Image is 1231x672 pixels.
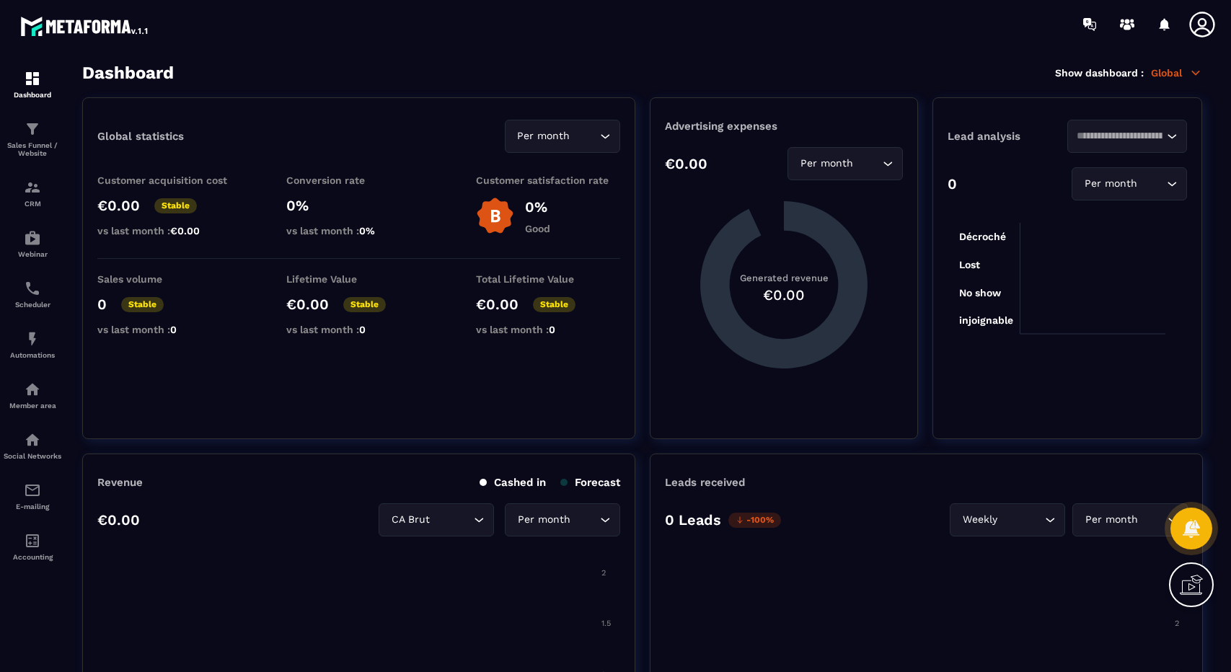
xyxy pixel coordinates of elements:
[1151,66,1202,79] p: Global
[476,296,519,313] p: €0.00
[154,198,197,213] p: Stable
[1067,120,1187,153] div: Search for option
[476,273,620,285] p: Total Lifetime Value
[1000,512,1041,528] input: Search for option
[959,231,1006,242] tspan: Décroché
[665,511,721,529] p: 0 Leads
[1140,176,1163,192] input: Search for option
[24,179,41,196] img: formation
[20,13,150,39] img: logo
[24,431,41,448] img: social-network
[505,503,620,536] div: Search for option
[170,225,200,236] span: €0.00
[4,91,61,99] p: Dashboard
[549,324,555,335] span: 0
[170,324,177,335] span: 0
[665,476,745,489] p: Leads received
[505,120,620,153] div: Search for option
[665,120,903,133] p: Advertising expenses
[4,168,61,218] a: formationformationCRM
[573,512,596,528] input: Search for option
[1077,128,1163,144] input: Search for option
[286,174,431,186] p: Conversion rate
[4,521,61,572] a: accountantaccountantAccounting
[24,532,41,549] img: accountant
[948,175,957,193] p: 0
[573,128,596,144] input: Search for option
[359,324,366,335] span: 0
[959,259,980,270] tspan: Lost
[343,297,386,312] p: Stable
[97,324,242,335] p: vs last month :
[1055,67,1144,79] p: Show dashboard :
[24,70,41,87] img: formation
[4,503,61,510] p: E-mailing
[24,280,41,297] img: scheduler
[97,130,184,143] p: Global statistics
[24,482,41,499] img: email
[514,128,573,144] span: Per month
[4,301,61,309] p: Scheduler
[4,351,61,359] p: Automations
[525,198,550,216] p: 0%
[1082,512,1141,528] span: Per month
[1072,167,1187,200] div: Search for option
[388,512,433,528] span: CA Brut
[4,420,61,471] a: social-networksocial-networkSocial Networks
[286,296,329,313] p: €0.00
[797,156,856,172] span: Per month
[601,619,611,628] tspan: 1.5
[856,156,879,172] input: Search for option
[4,250,61,258] p: Webinar
[286,324,431,335] p: vs last month :
[1141,512,1164,528] input: Search for option
[665,155,707,172] p: €0.00
[1072,503,1188,536] div: Search for option
[476,197,514,235] img: b-badge-o.b3b20ee6.svg
[286,225,431,236] p: vs last month :
[97,174,242,186] p: Customer acquisition cost
[560,476,620,489] p: Forecast
[948,130,1067,143] p: Lead analysis
[97,225,242,236] p: vs last month :
[97,197,140,214] p: €0.00
[4,452,61,460] p: Social Networks
[4,553,61,561] p: Accounting
[959,512,1000,528] span: Weekly
[476,174,620,186] p: Customer satisfaction rate
[4,200,61,208] p: CRM
[959,314,1013,327] tspan: injoignable
[24,381,41,398] img: automations
[24,229,41,247] img: automations
[533,297,575,312] p: Stable
[950,503,1065,536] div: Search for option
[4,269,61,319] a: schedulerschedulerScheduler
[480,476,546,489] p: Cashed in
[97,511,140,529] p: €0.00
[4,402,61,410] p: Member area
[525,223,550,234] p: Good
[1175,619,1179,628] tspan: 2
[24,120,41,138] img: formation
[4,319,61,370] a: automationsautomationsAutomations
[359,225,375,236] span: 0%
[4,110,61,168] a: formationformationSales Funnel / Website
[97,273,242,285] p: Sales volume
[121,297,164,312] p: Stable
[286,197,431,214] p: 0%
[601,568,606,578] tspan: 2
[514,512,573,528] span: Per month
[379,503,494,536] div: Search for option
[4,59,61,110] a: formationformationDashboard
[24,330,41,348] img: automations
[959,287,1002,299] tspan: No show
[82,63,174,83] h3: Dashboard
[728,513,781,528] p: -100%
[4,370,61,420] a: automationsautomationsMember area
[433,512,470,528] input: Search for option
[4,141,61,157] p: Sales Funnel / Website
[4,218,61,269] a: automationsautomationsWebinar
[286,273,431,285] p: Lifetime Value
[787,147,903,180] div: Search for option
[1081,176,1140,192] span: Per month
